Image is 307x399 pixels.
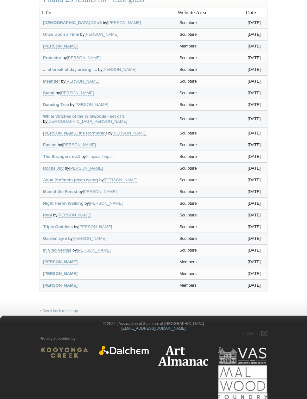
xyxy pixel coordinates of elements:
[176,256,245,268] td: Members
[176,151,245,163] td: Sculpture
[83,189,117,194] a: [PERSON_NAME]
[40,221,176,233] td: by
[40,87,176,99] td: by
[40,174,176,186] td: by
[77,248,111,253] a: [PERSON_NAME]
[176,174,245,186] td: Sculpture
[43,224,73,229] a: Triple Goddess
[40,163,176,174] td: by
[43,213,52,218] a: Pool
[40,8,176,17] th: Title
[242,331,260,336] span: Created by
[40,17,176,29] td: by
[245,151,267,163] td: [DATE]
[40,99,176,111] td: by
[176,64,245,76] td: Sculpture
[245,8,267,17] th: Date
[245,29,267,41] td: [DATE]
[69,166,103,171] a: [PERSON_NAME]
[43,20,102,25] a: [DEMOGRAPHIC_DATA] 92 v5
[176,76,245,87] td: Sculpture
[245,245,267,256] td: [DATE]
[245,111,267,128] td: [DATE]
[176,163,245,174] td: Sculpture
[245,209,267,221] td: [DATE]
[40,233,176,245] td: by
[40,128,176,139] td: by
[121,326,185,331] a: [EMAIL_ADDRESS][DOMAIN_NAME]
[40,198,176,209] td: by
[35,321,272,331] div: © 2025 | Association of Sculptors of [GEOGRAPHIC_DATA]
[43,236,67,241] a: Garden Lyre
[40,151,176,163] td: by
[74,102,108,107] a: [PERSON_NAME]
[89,201,123,206] a: [PERSON_NAME]
[86,154,115,159] a: Pimpisa Tinpalit
[218,365,268,399] img: Mal Wood Foundry
[40,336,267,341] p: Proudly supported by:
[245,198,267,209] td: [DATE]
[176,198,245,209] td: Sculpture
[43,283,78,288] a: [PERSON_NAME]
[245,163,267,174] td: [DATE]
[103,178,137,183] a: [PERSON_NAME]
[218,346,268,365] img: Victorian Artists Society
[43,44,78,49] a: [PERSON_NAME]
[43,114,124,119] a: White Witches of the Wildwoods - set of 3
[176,245,245,256] td: Sculpture
[245,128,267,139] td: [DATE]
[176,139,245,151] td: Sculpture
[245,41,267,52] td: [DATE]
[245,221,267,233] td: [DATE]
[242,331,267,336] a: Created by
[245,233,267,245] td: [DATE]
[60,90,94,96] a: [PERSON_NAME]
[47,119,127,124] a: [DEMOGRAPHIC_DATA][PERSON_NAME]
[176,221,245,233] td: Sculpture
[40,245,176,256] td: by
[43,178,98,183] a: Aqua Profundo (deep water)
[40,64,176,76] td: by
[245,268,267,280] td: [DATE]
[176,233,245,245] td: Sculpture
[245,256,267,268] td: [DATE]
[43,154,80,159] a: The Strangers no.1
[176,209,245,221] td: Sculpture
[40,29,176,41] td: by
[245,87,267,99] td: [DATE]
[43,248,71,253] a: In Vino Veritas
[58,213,91,218] a: [PERSON_NAME]
[40,139,176,151] td: by
[43,90,54,96] a: Stand
[43,32,79,37] a: Once Upon a Time
[245,64,267,76] td: [DATE]
[176,186,245,198] td: Sculpture
[43,259,78,265] a: [PERSON_NAME]
[85,32,118,37] a: [PERSON_NAME]
[40,209,176,221] td: by
[176,29,245,41] td: Sculpture
[176,111,245,128] td: Sculpture
[245,76,267,87] td: [DATE]
[40,52,176,64] td: by
[245,280,267,291] td: [DATE]
[40,111,176,128] td: by
[245,99,267,111] td: [DATE]
[99,346,149,355] img: Dalchem Products
[245,52,267,64] td: [DATE]
[245,17,267,29] td: [DATE]
[103,67,136,72] a: [PERSON_NAME]
[245,174,267,186] td: [DATE]
[176,8,245,17] th: Website Area
[176,268,245,280] td: Members
[245,186,267,198] td: [DATE]
[43,55,61,60] a: Protector
[67,55,101,60] a: [PERSON_NAME]
[176,87,245,99] td: Sculpture
[176,17,245,29] td: Sculpture
[113,131,147,136] a: [PERSON_NAME]
[72,236,106,241] a: [PERSON_NAME]
[40,346,90,359] img: Kooyonga Wines
[176,52,245,64] td: Sculpture
[158,346,208,366] img: Art Almanac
